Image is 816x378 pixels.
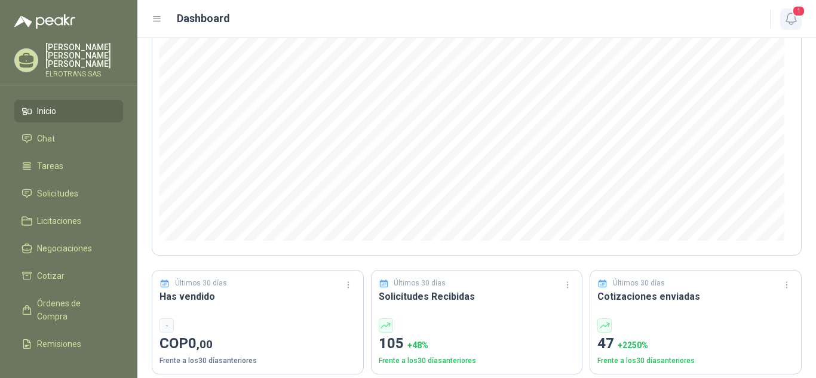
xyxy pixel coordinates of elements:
button: 1 [780,8,802,30]
p: Frente a los 30 días anteriores [597,355,794,367]
span: Cotizar [37,269,65,282]
p: 47 [597,333,794,355]
span: Órdenes de Compra [37,297,112,323]
span: Negociaciones [37,242,92,255]
a: Solicitudes [14,182,123,205]
span: Chat [37,132,55,145]
h3: Solicitudes Recibidas [379,289,575,304]
span: 1 [792,5,805,17]
p: Últimos 30 días [613,278,665,289]
span: Remisiones [37,337,81,351]
span: + 48 % [407,340,428,350]
a: Remisiones [14,333,123,355]
span: 0 [188,335,213,352]
a: Negociaciones [14,237,123,260]
p: ELROTRANS SAS [45,70,123,78]
h3: Has vendido [159,289,356,304]
h3: Cotizaciones enviadas [597,289,794,304]
span: + 2250 % [618,340,648,350]
p: COP [159,333,356,355]
span: Tareas [37,159,63,173]
p: Frente a los 30 días anteriores [159,355,356,367]
a: Licitaciones [14,210,123,232]
span: Solicitudes [37,187,78,200]
p: 105 [379,333,575,355]
a: Chat [14,127,123,150]
img: Logo peakr [14,14,75,29]
span: Inicio [37,105,56,118]
a: Órdenes de Compra [14,292,123,328]
p: [PERSON_NAME] [PERSON_NAME] [PERSON_NAME] [45,43,123,68]
a: Inicio [14,100,123,122]
a: Cotizar [14,265,123,287]
p: Últimos 30 días [175,278,227,289]
span: Licitaciones [37,214,81,228]
div: - [159,318,174,333]
span: ,00 [197,337,213,351]
h1: Dashboard [177,10,230,27]
a: Tareas [14,155,123,177]
p: Últimos 30 días [394,278,446,289]
p: Frente a los 30 días anteriores [379,355,575,367]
